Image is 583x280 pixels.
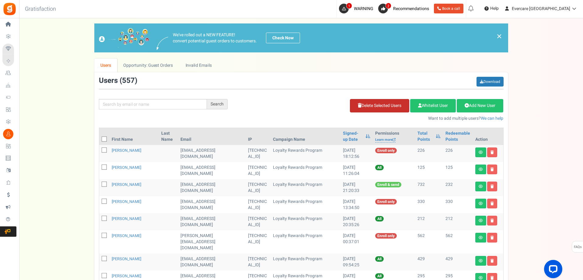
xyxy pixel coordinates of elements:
td: Loyalty Rewards Program [271,253,340,271]
i: View details [479,168,483,171]
a: [PERSON_NAME] [112,165,141,170]
i: View details [479,236,483,239]
i: View details [479,151,483,154]
img: images [99,28,149,48]
th: Permissions [373,128,415,145]
span: 557 [122,75,135,86]
td: [PERSON_NAME][EMAIL_ADDRESS][DOMAIN_NAME] [178,230,246,253]
td: Loyalty Rewards Program [271,179,340,196]
a: Book a call [434,4,463,13]
span: All [375,256,384,262]
input: Search by email or name [99,99,207,109]
a: Download [477,77,504,87]
td: Loyalty Rewards Program [271,213,340,230]
td: 562 [415,230,443,253]
span: Recommendations [393,5,429,12]
a: [PERSON_NAME] [112,273,141,279]
td: 212 [415,213,443,230]
td: [DATE] 09:54:25 [340,253,373,271]
td: [TECHNICAL_ID] [246,253,271,271]
a: [PERSON_NAME] [112,216,141,222]
a: Opportunity: Guest Orders [117,58,179,72]
i: Delete user [490,219,494,222]
a: Signed-up Date [343,130,362,143]
a: Add New User [457,99,503,112]
i: Delete user [490,168,494,171]
td: [TECHNICAL_ID] [246,213,271,230]
th: Action [473,128,503,145]
i: Delete user [490,259,494,263]
td: 226 [415,145,443,162]
span: All [375,165,384,170]
th: IP [246,128,271,145]
i: Delete user [490,151,494,154]
a: Learn more [375,137,396,143]
a: [PERSON_NAME] [112,233,141,239]
i: View details [479,219,483,222]
a: 2 Recommendations [378,4,431,13]
td: [DATE] 18:12:56 [340,145,373,162]
a: 1 WARNING [339,4,376,13]
td: Loyalty Rewards Program [271,230,340,253]
td: Loyalty Rewards Program [271,196,340,213]
span: Help [489,5,499,12]
td: [DATE] 20:35:26 [340,213,373,230]
a: Users [94,58,117,72]
span: Enroll only [375,148,397,153]
td: 330 [443,196,473,213]
a: Total Points [417,130,433,143]
i: View details [479,259,483,263]
td: 429 [415,253,443,271]
a: Whitelist User [410,99,456,112]
span: Enroll only [375,233,397,239]
span: 2 [386,3,391,9]
a: Delete Selected Users [350,99,409,112]
i: View details [479,202,483,205]
td: General [178,179,246,196]
a: Check Now [266,33,300,43]
td: [DATE] 13:34:50 [340,196,373,213]
td: 226 [443,145,473,162]
span: 1 [346,3,352,9]
span: All [375,216,384,222]
a: Redeemable Points [445,130,470,143]
a: × [497,33,502,40]
td: [DATE] 00:37:01 [340,230,373,253]
i: View details [479,276,483,280]
p: We've rolled out a NEW FEATURE! convert potential guest orders to customers. [173,32,257,44]
td: [TECHNICAL_ID] [246,196,271,213]
span: FAQs [574,241,582,253]
td: Loyalty Rewards Program [271,162,340,179]
td: 429 [443,253,473,271]
a: [PERSON_NAME] [112,182,141,187]
i: Delete user [490,185,494,188]
i: View details [479,185,483,188]
td: [TECHNICAL_ID] [246,145,271,162]
td: [TECHNICAL_ID] [246,179,271,196]
a: [PERSON_NAME] [112,147,141,153]
h3: Gratisfaction [18,3,63,15]
td: [DATE] 11:26:04 [340,162,373,179]
p: Want to add multiple users? [237,115,504,122]
th: Email [178,128,246,145]
th: Campaign Name [271,128,340,145]
td: [EMAIL_ADDRESS][DOMAIN_NAME] [178,196,246,213]
i: Delete user [490,236,494,239]
td: 732 [415,179,443,196]
span: WARNING [354,5,373,12]
th: First Name [109,128,159,145]
td: 562 [443,230,473,253]
td: 125 [443,162,473,179]
span: All [375,273,384,279]
a: We can help [481,115,503,122]
th: Last Name [159,128,178,145]
td: [DATE] 21:20:33 [340,179,373,196]
td: 125 [415,162,443,179]
i: Delete user [490,202,494,205]
td: 232 [443,179,473,196]
img: images [157,37,168,50]
span: Evercare [GEOGRAPHIC_DATA] [512,5,570,12]
img: Gratisfaction [3,2,16,16]
i: Delete user [490,276,494,280]
td: 330 [415,196,443,213]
